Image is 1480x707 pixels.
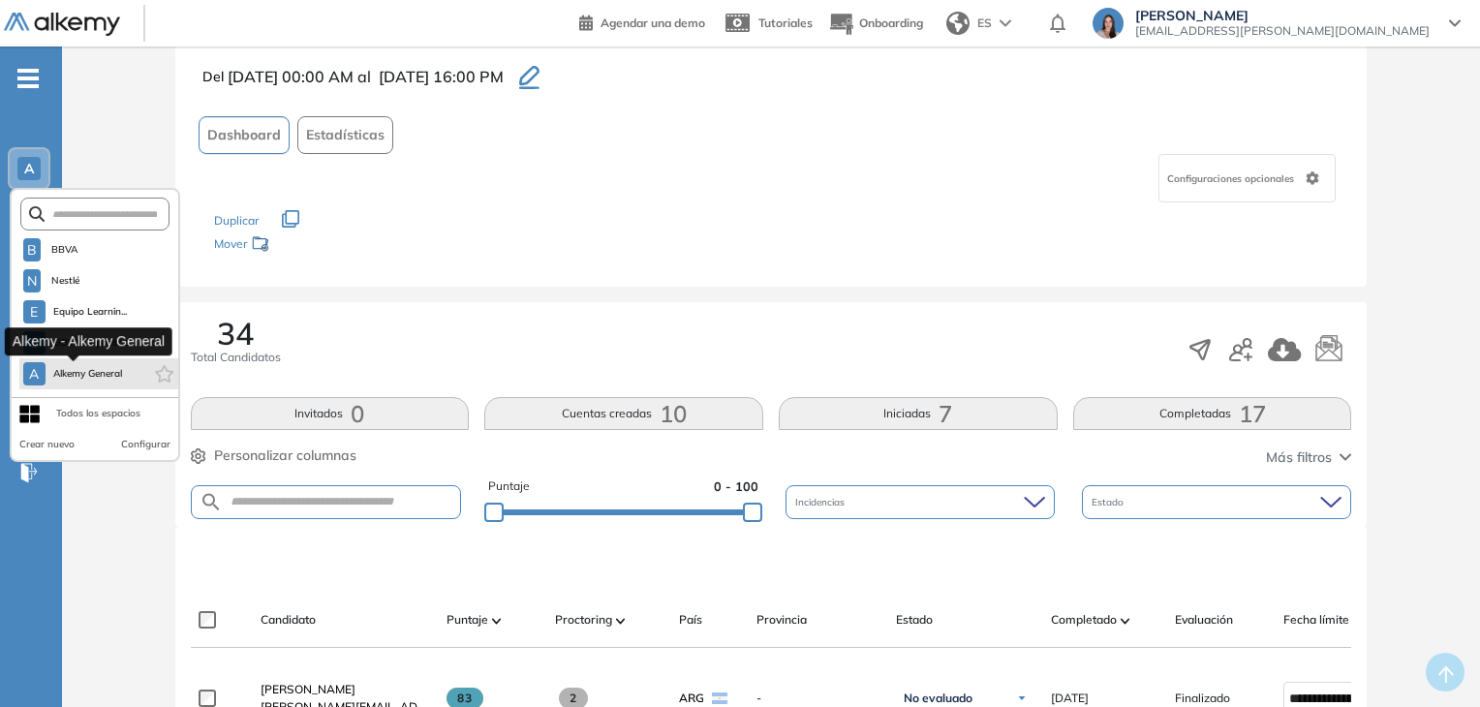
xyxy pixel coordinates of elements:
[1016,692,1028,704] img: Ícono de flecha
[48,273,82,289] span: Nestlé
[199,116,290,154] button: Dashboard
[297,116,393,154] button: Estadísticas
[946,12,970,35] img: world
[756,611,807,629] span: Provincia
[379,65,504,88] span: [DATE] 16:00 PM
[679,690,704,707] span: ARG
[261,681,431,698] a: [PERSON_NAME]
[904,691,972,706] span: No evaluado
[859,15,923,30] span: Onboarding
[616,618,626,624] img: [missing "en.ARROW_ALT" translation]
[261,682,355,696] span: [PERSON_NAME]
[357,65,371,88] span: al
[1092,495,1127,509] span: Estado
[19,437,75,452] button: Crear nuevo
[261,611,316,629] span: Candidato
[207,125,281,145] span: Dashboard
[214,446,356,466] span: Personalizar columnas
[1175,611,1233,629] span: Evaluación
[17,77,39,80] i: -
[4,13,120,37] img: Logo
[579,10,705,33] a: Agendar una demo
[24,161,34,176] span: A
[1051,690,1089,707] span: [DATE]
[1266,447,1351,468] button: Más filtros
[191,446,356,466] button: Personalizar columnas
[202,67,224,87] span: Del
[121,437,170,452] button: Configurar
[30,304,38,320] span: E
[1000,19,1011,27] img: arrow
[56,406,140,421] div: Todos los espacios
[53,304,128,320] span: Equipo Learnin...
[679,611,702,629] span: País
[977,15,992,32] span: ES
[306,125,385,145] span: Estadísticas
[1135,23,1430,39] span: [EMAIL_ADDRESS][PERSON_NAME][DOMAIN_NAME]
[1158,154,1336,202] div: Configuraciones opcionales
[779,397,1058,430] button: Iniciadas7
[29,366,39,382] span: A
[1135,8,1430,23] span: [PERSON_NAME]
[1121,618,1130,624] img: [missing "en.ARROW_ALT" translation]
[756,690,880,707] span: -
[214,213,259,228] span: Duplicar
[200,490,223,514] img: SEARCH_ALT
[5,327,172,355] div: Alkemy - Alkemy General
[786,485,1055,519] div: Incidencias
[828,3,923,45] button: Onboarding
[1283,611,1349,629] span: Fecha límite
[27,273,37,289] span: N
[228,65,354,88] span: [DATE] 00:00 AM
[214,228,408,263] div: Mover
[191,349,281,366] span: Total Candidatos
[714,477,758,496] span: 0 - 100
[795,495,848,509] span: Incidencias
[1167,171,1298,186] span: Configuraciones opcionales
[484,397,763,430] button: Cuentas creadas10
[601,15,705,30] span: Agendar una demo
[1051,611,1117,629] span: Completado
[53,366,123,382] span: Alkemy General
[27,242,37,258] span: B
[712,692,727,704] img: ARG
[1175,690,1230,707] span: Finalizado
[447,611,488,629] span: Puntaje
[1266,447,1332,468] span: Más filtros
[492,618,502,624] img: [missing "en.ARROW_ALT" translation]
[48,242,80,258] span: BBVA
[555,611,612,629] span: Proctoring
[191,397,470,430] button: Invitados0
[758,15,813,30] span: Tutoriales
[488,477,530,496] span: Puntaje
[1073,397,1352,430] button: Completadas17
[1082,485,1351,519] div: Estado
[217,318,254,349] span: 34
[896,611,933,629] span: Estado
